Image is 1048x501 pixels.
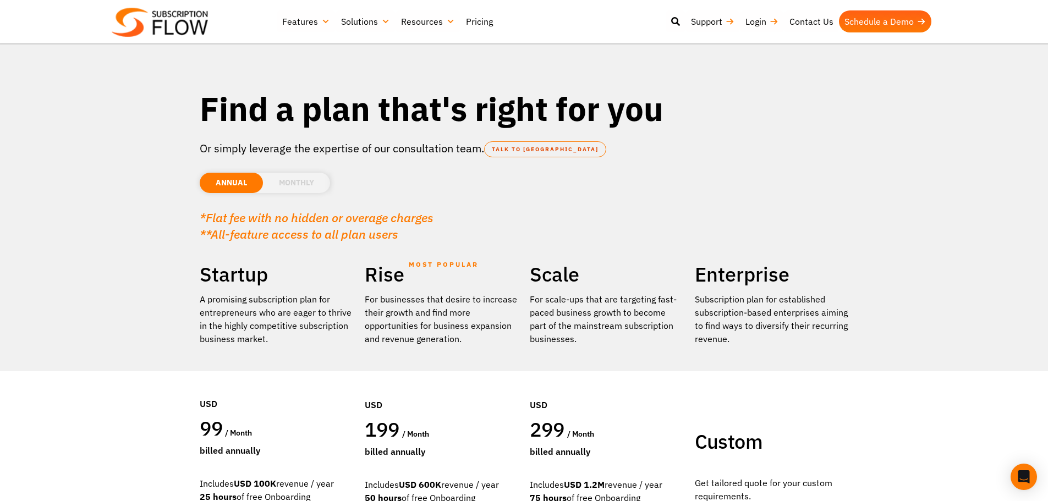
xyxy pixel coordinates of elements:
div: Billed Annually [365,445,519,458]
span: 99 [200,415,223,441]
strong: USD 600K [399,479,441,490]
span: 199 [365,416,400,442]
h1: Find a plan that's right for you [200,88,849,129]
div: USD [365,365,519,417]
a: Schedule a Demo [839,10,931,32]
div: For businesses that desire to increase their growth and find more opportunities for business expa... [365,293,519,345]
div: USD [200,364,354,416]
img: Subscriptionflow [112,8,208,37]
li: ANNUAL [200,173,263,193]
em: *Flat fee with no hidden or overage charges [200,210,434,225]
span: MOST POPULAR [409,252,479,277]
a: Contact Us [784,10,839,32]
h2: Startup [200,262,354,287]
span: / month [402,429,429,439]
p: Subscription plan for established subscription-based enterprises aiming to find ways to diversify... [695,293,849,345]
a: Solutions [336,10,396,32]
div: Open Intercom Messenger [1011,464,1037,490]
a: Support [685,10,740,32]
div: For scale-ups that are targeting fast-paced business growth to become part of the mainstream subs... [530,293,684,345]
li: MONTHLY [263,173,330,193]
strong: USD 100K [234,478,276,489]
div: USD [530,365,684,417]
h2: Rise [365,262,519,287]
a: Resources [396,10,460,32]
span: / month [567,429,594,439]
strong: USD 1.2M [564,479,605,490]
span: / month [225,428,252,438]
h2: Enterprise [695,262,849,287]
p: A promising subscription plan for entrepreneurs who are eager to thrive in the highly competitive... [200,293,354,345]
a: Pricing [460,10,498,32]
div: Billed Annually [200,444,354,457]
span: 299 [530,416,565,442]
a: TALK TO [GEOGRAPHIC_DATA] [484,141,606,157]
a: Features [277,10,336,32]
a: Login [740,10,784,32]
div: Billed Annually [530,445,684,458]
span: Custom [695,428,762,454]
p: Or simply leverage the expertise of our consultation team. [200,140,849,157]
h2: Scale [530,262,684,287]
em: **All-feature access to all plan users [200,226,398,242]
